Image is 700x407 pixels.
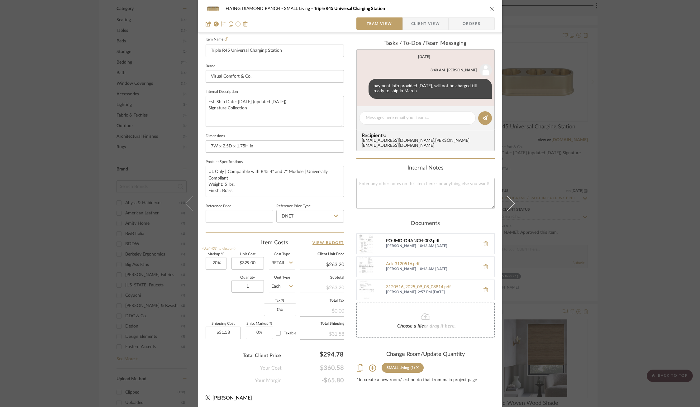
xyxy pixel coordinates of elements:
a: Ack 3120516.pdf [386,262,477,267]
label: Quantity [231,276,264,279]
span: Choose a file [397,323,424,328]
div: $294.78 [284,348,346,361]
div: (1) [411,366,415,370]
div: SMALL Living [387,366,409,370]
div: [PERSON_NAME] [447,67,477,73]
div: team Messaging [356,40,495,47]
div: 8:40 AM [431,67,445,73]
span: Tasks / To-Dos / [384,41,425,46]
span: Client View [411,17,440,30]
img: user_avatar.png [479,64,492,76]
div: [EMAIL_ADDRESS][DOMAIN_NAME] , [PERSON_NAME][EMAIL_ADDRESS][DOMAIN_NAME] [362,138,492,148]
label: Cost Type [269,253,295,256]
label: Client Unit Price [300,253,344,256]
label: Internal Description [206,90,238,93]
span: SMALL Living [284,7,314,11]
input: Enter Item Name [206,45,344,57]
label: Tax % [264,299,295,302]
span: Your Cost [260,364,282,372]
span: Your Margin [255,377,282,384]
img: Remove from project [243,22,248,26]
span: [PERSON_NAME] [212,395,252,400]
label: Item Name [206,37,228,42]
a: PO-JMD-DRANCH-002.pdf [386,239,477,244]
img: 3120516_2025_09_08_08814.pdf [357,280,377,300]
div: Internal Notes [356,165,495,172]
div: $0.00 [300,305,344,316]
div: $263.20 [300,281,344,293]
span: -$65.80 [282,377,344,384]
label: Product Specifications [206,160,243,164]
input: Enter the dimensions of this item [206,140,344,153]
span: Taxable [284,331,296,335]
label: Dimensions [206,135,225,138]
span: or drag it here. [424,323,456,328]
label: Reference Price Type [276,205,311,208]
label: Unit Type [269,276,295,279]
label: Total Shipping [300,322,344,325]
label: Shipping Cost [206,322,241,325]
span: Triple R45 Universal Charging Station [314,7,385,11]
input: Enter Brand [206,70,344,83]
span: [PERSON_NAME] [386,244,416,249]
div: *To create a new room/section do that from main project page [356,378,495,383]
span: [PERSON_NAME] [386,267,416,272]
a: 3120516_2025_09_08_08814.pdf [386,285,477,290]
span: Total Client Price [243,352,281,359]
div: $31.58 [300,328,344,339]
span: Recipients: [362,133,492,138]
img: PO-JMD-DRANCH-002.pdf [357,234,377,254]
div: [DATE] [418,55,430,59]
span: Team View [367,17,392,30]
span: 10:13 AM [DATE] [418,244,477,249]
label: Unit Cost [231,253,264,256]
span: $360.58 [282,364,344,372]
label: Ship. Markup % [246,322,273,325]
div: Change Room/Update Quantity [356,351,495,358]
label: Subtotal [300,276,344,279]
label: Reference Price [206,205,231,208]
label: Markup % [206,253,226,256]
span: FLYING DIAMOND RANCH [226,7,284,11]
span: [PERSON_NAME] [386,290,416,295]
div: Documents [356,220,495,227]
button: close [489,6,495,12]
div: Item Costs [206,239,344,247]
span: Orders [456,17,488,30]
div: payment info provided [DATE], will not be charged till ready to ship in March [369,79,492,99]
span: 10:13 AM [DATE] [418,267,477,272]
label: Brand [206,65,216,68]
label: Total Tax [300,299,344,302]
span: 2:57 PM [DATE] [418,290,477,295]
a: View Budget [312,239,344,247]
img: Ack 3120516.pdf [357,257,377,277]
img: d79b2a55-137d-497a-8aa3-015134f21722_48x40.jpg [206,2,221,15]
